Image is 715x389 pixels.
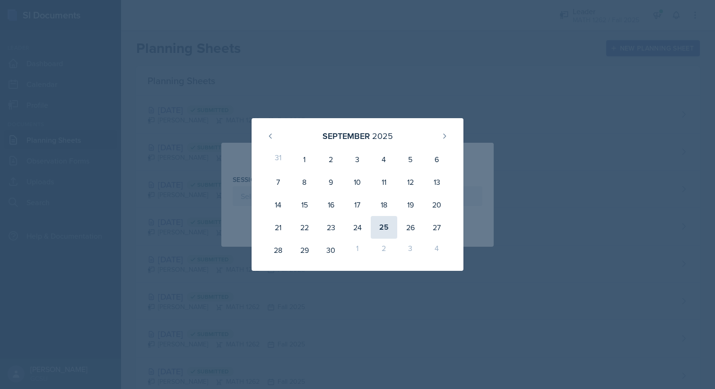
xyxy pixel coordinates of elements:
div: 5 [397,148,424,171]
div: 24 [344,216,371,239]
div: 23 [318,216,344,239]
div: 2 [371,239,397,261]
div: 25 [371,216,397,239]
div: 18 [371,193,397,216]
div: 20 [424,193,450,216]
div: 22 [291,216,318,239]
div: 2025 [372,130,393,142]
div: 11 [371,171,397,193]
div: 7 [265,171,291,193]
div: 28 [265,239,291,261]
div: 12 [397,171,424,193]
div: 19 [397,193,424,216]
div: 3 [344,148,371,171]
div: 17 [344,193,371,216]
div: 31 [265,148,291,171]
div: 3 [397,239,424,261]
div: 15 [291,193,318,216]
div: 2 [318,148,344,171]
div: 27 [424,216,450,239]
div: 30 [318,239,344,261]
div: 29 [291,239,318,261]
div: 13 [424,171,450,193]
div: 1 [291,148,318,171]
div: 1 [344,239,371,261]
div: 14 [265,193,291,216]
div: 9 [318,171,344,193]
div: 8 [291,171,318,193]
div: September [323,130,370,142]
div: 16 [318,193,344,216]
div: 6 [424,148,450,171]
div: 10 [344,171,371,193]
div: 26 [397,216,424,239]
div: 4 [424,239,450,261]
div: 4 [371,148,397,171]
div: 21 [265,216,291,239]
